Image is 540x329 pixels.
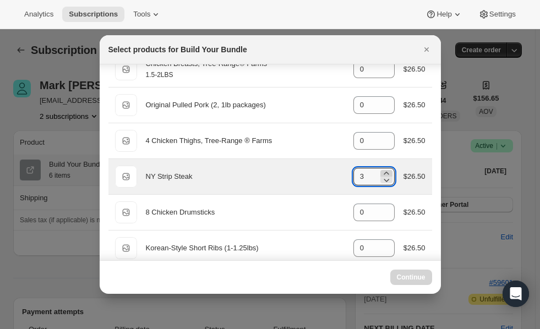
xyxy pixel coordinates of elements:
[419,7,469,22] button: Help
[127,7,168,22] button: Tools
[146,71,173,79] small: 1.5-2LBS
[18,7,60,22] button: Analytics
[146,243,345,254] div: Korean-Style Short Ribs (1-1.25lbs)
[146,135,345,146] div: 4 Chicken Thighs, Tree-Range ® Farms
[24,10,53,19] span: Analytics
[146,171,345,182] div: NY Strip Steak
[69,10,118,19] span: Subscriptions
[437,10,451,19] span: Help
[146,207,345,218] div: 8 Chicken Drumsticks
[62,7,124,22] button: Subscriptions
[403,243,426,254] div: $26.50
[403,207,426,218] div: $26.50
[146,100,345,111] div: Original Pulled Pork (2, 1lb packages)
[472,7,522,22] button: Settings
[403,135,426,146] div: $26.50
[403,64,426,75] div: $26.50
[403,171,426,182] div: $26.50
[489,10,516,19] span: Settings
[133,10,150,19] span: Tools
[108,44,247,55] h2: Select products for Build Your Bundle
[403,100,426,111] div: $26.50
[419,42,434,57] button: Close
[503,281,529,307] div: Open Intercom Messenger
